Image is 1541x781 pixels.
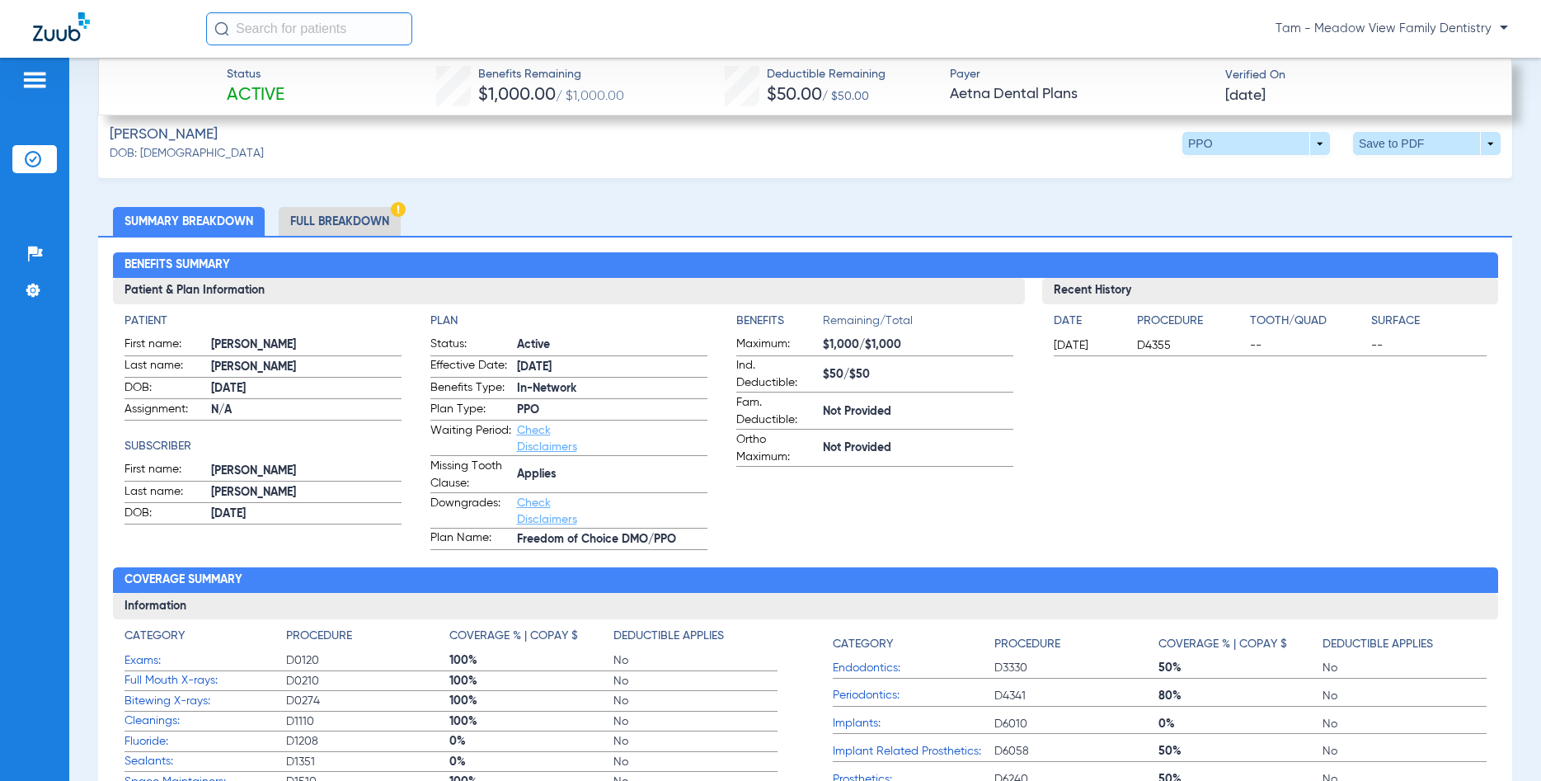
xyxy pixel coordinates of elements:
span: Downgrades: [430,495,511,528]
app-breakdown-title: Date [1054,313,1123,336]
h2: Coverage Summary [113,567,1498,594]
span: Aetna Dental Plans [950,84,1210,105]
input: Search for patients [206,12,412,45]
span: D6010 [994,716,1158,732]
h4: Deductible Applies [1323,636,1433,653]
span: No [613,754,778,770]
img: hamburger-icon [21,70,48,90]
span: Ind. Deductible: [736,357,817,392]
span: Status [227,66,284,83]
h4: Coverage % | Copay $ [449,628,578,645]
span: No [1323,743,1487,760]
app-breakdown-title: Category [833,628,994,658]
span: Full Mouth X-rays: [125,672,286,689]
span: Plan Type: [430,401,511,421]
span: Not Provided [823,403,1013,421]
h2: Benefits Summary [113,252,1498,279]
span: 0% [1158,716,1323,732]
span: [DATE] [1225,86,1266,106]
img: Search Icon [214,21,229,36]
span: Implant Related Prosthetics: [833,743,994,760]
span: [DATE] [211,380,402,398]
span: Bitewing X-rays: [125,693,286,710]
span: 0% [449,754,613,770]
span: Ortho Maximum: [736,431,817,466]
span: Assignment: [125,401,205,421]
span: Applies [517,466,707,483]
span: First name: [125,461,205,481]
span: [PERSON_NAME] [211,463,402,480]
h4: Deductible Applies [613,628,724,645]
span: Waiting Period: [430,422,511,455]
span: [DATE] [1054,337,1123,354]
span: [DATE] [517,359,707,376]
li: Full Breakdown [279,207,401,236]
span: Endodontics: [833,660,994,677]
h4: Category [833,636,893,653]
span: Tam - Meadow View Family Dentistry [1276,21,1508,37]
img: Zuub Logo [33,12,90,41]
span: Active [517,336,707,354]
span: D4355 [1137,337,1244,354]
span: Exams: [125,652,286,670]
span: $1,000.00 [478,87,556,104]
h4: Patient [125,313,402,330]
app-breakdown-title: Procedure [994,628,1158,658]
h4: Tooth/Quad [1250,313,1365,330]
span: Effective Date: [430,357,511,377]
h4: Surface [1371,313,1487,330]
span: $50/$50 [823,366,1013,383]
span: No [1323,716,1487,732]
span: DOB: [125,379,205,399]
span: Maximum: [736,336,817,355]
span: Fam. Deductible: [736,394,817,429]
span: -- [1250,337,1365,354]
span: No [613,693,778,709]
span: / $50.00 [822,91,869,102]
h3: Information [113,593,1498,619]
span: DOB: [DEMOGRAPHIC_DATA] [110,145,264,162]
span: 100% [449,713,613,730]
span: [PERSON_NAME] [110,125,218,145]
h4: Procedure [994,636,1060,653]
span: $1,000/$1,000 [823,336,1013,354]
span: D0210 [286,673,450,689]
span: 0% [449,733,613,750]
h4: Procedure [1137,313,1244,330]
span: D1351 [286,754,450,770]
h3: Recent History [1042,278,1498,304]
span: DOB: [125,505,205,525]
span: 100% [449,652,613,669]
span: Periodontics: [833,687,994,704]
li: Summary Breakdown [113,207,265,236]
span: Active [227,84,284,107]
span: No [613,733,778,750]
span: First name: [125,336,205,355]
span: / $1,000.00 [556,90,624,103]
button: Save to PDF [1353,132,1501,155]
h4: Category [125,628,185,645]
span: 50% [1158,660,1323,676]
span: Cleanings: [125,713,286,730]
span: -- [1371,337,1487,354]
span: D1110 [286,713,450,730]
span: Benefits Remaining [478,66,624,83]
span: [PERSON_NAME] [211,484,402,501]
h4: Plan [430,313,707,330]
h4: Subscriber [125,438,402,455]
span: Fluoride: [125,733,286,750]
app-breakdown-title: Surface [1371,313,1487,336]
span: 100% [449,673,613,689]
span: $50.00 [767,87,822,104]
h3: Patient & Plan Information [113,278,1025,304]
span: Remaining/Total [823,313,1013,336]
span: Deductible Remaining [767,66,886,83]
span: D0120 [286,652,450,669]
span: Freedom of Choice DMO/PPO [517,531,707,548]
h4: Benefits [736,313,823,330]
span: Benefits Type: [430,379,511,399]
span: Sealants: [125,753,286,770]
span: D4341 [994,688,1158,704]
